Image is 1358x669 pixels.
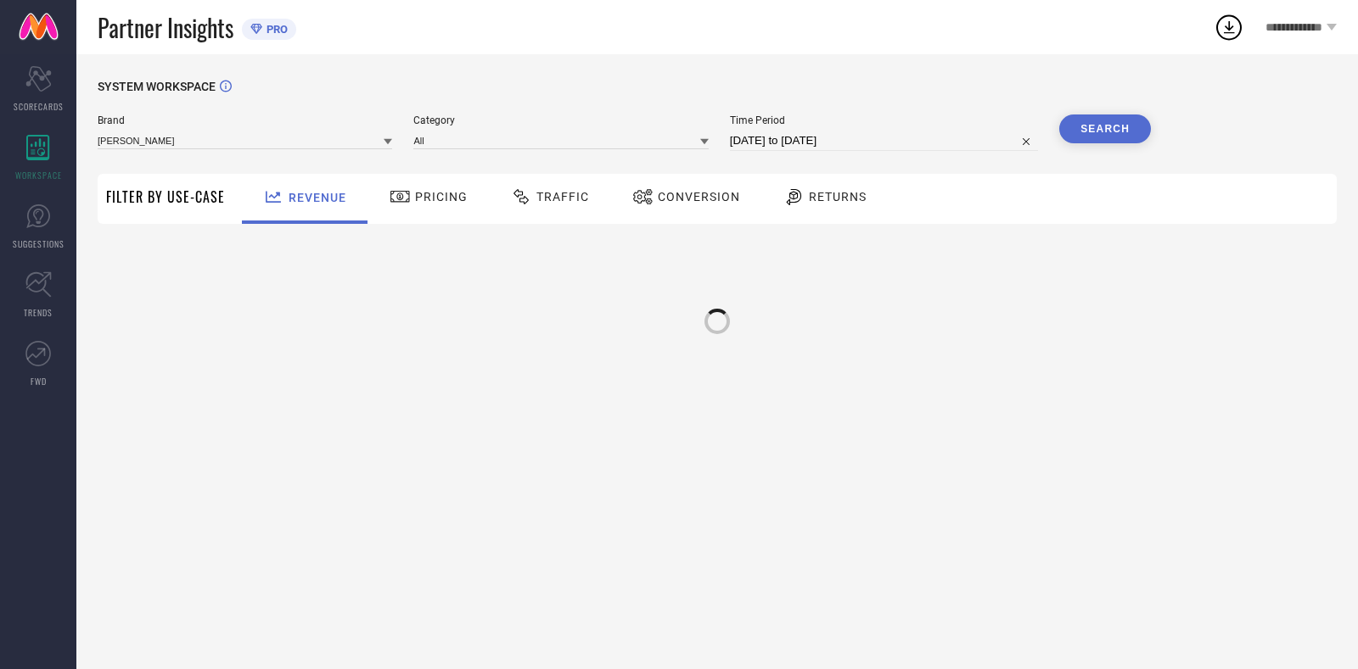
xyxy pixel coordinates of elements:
span: Brand [98,114,392,126]
span: Filter By Use-Case [106,187,225,207]
span: Traffic [536,190,589,203]
span: Revenue [289,191,346,204]
input: Select time period [730,131,1038,151]
span: Returns [809,190,867,203]
span: FWD [31,375,47,387]
span: Time Period [730,114,1038,126]
div: Open download list [1214,12,1244,42]
span: Conversion [658,190,740,203]
span: WORKSPACE [15,169,62,181]
span: SCORECARDS [14,100,64,113]
span: TRENDS [24,306,53,319]
span: SUGGESTIONS [13,237,65,250]
span: PRO [262,23,288,36]
span: Pricing [415,190,468,203]
span: Category [413,114,708,126]
span: Partner Insights [98,10,233,45]
span: SYSTEM WORKSPACE [98,80,216,93]
button: Search [1059,114,1151,143]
